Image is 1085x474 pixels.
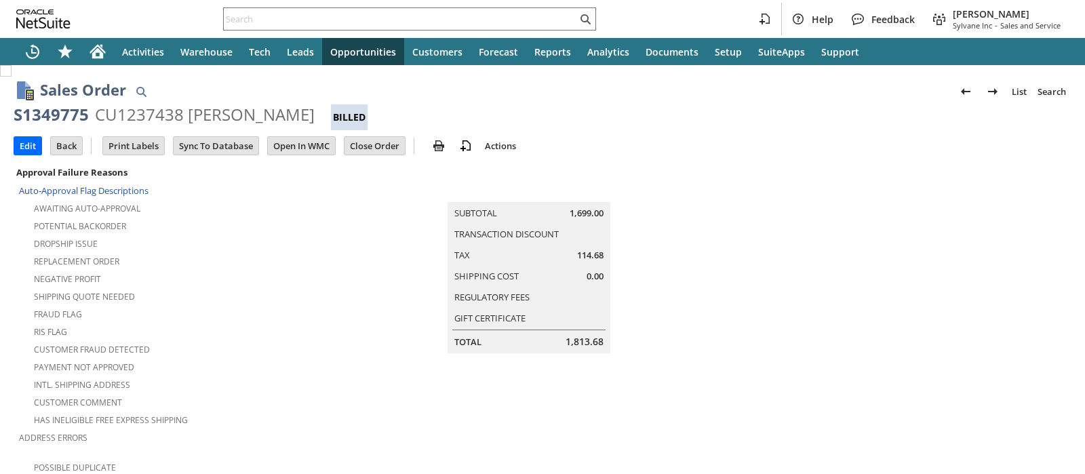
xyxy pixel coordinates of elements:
a: Forecast [471,38,526,65]
span: Reports [534,45,571,58]
a: Total [454,336,481,348]
span: Feedback [871,13,915,26]
span: 1,699.00 [570,207,604,220]
span: Sales and Service [1000,20,1061,31]
span: [PERSON_NAME] [953,7,1061,20]
img: print.svg [431,138,447,154]
div: CU1237438 [PERSON_NAME] [95,104,315,125]
a: Customer Comment [34,397,122,408]
a: Has Ineligible Free Express Shipping [34,414,188,426]
a: Analytics [579,38,637,65]
a: Tax [454,249,470,261]
a: Gift Certificate [454,312,526,324]
a: Auto-Approval Flag Descriptions [19,184,149,197]
a: Dropship Issue [34,238,98,250]
a: Reports [526,38,579,65]
span: Activities [122,45,164,58]
span: Forecast [479,45,518,58]
span: Sylvane Inc [953,20,992,31]
h1: Sales Order [40,79,126,101]
img: Next [985,83,1001,100]
a: Recent Records [16,38,49,65]
a: Regulatory Fees [454,291,530,303]
a: Replacement Order [34,256,119,267]
input: Sync To Database [174,137,258,155]
span: Leads [287,45,314,58]
span: Support [821,45,859,58]
input: Open In WMC [268,137,335,155]
a: Home [81,38,114,65]
div: Billed [331,104,368,130]
a: RIS flag [34,326,67,338]
a: Activities [114,38,172,65]
svg: Home [90,43,106,60]
a: Customers [404,38,471,65]
input: Print Labels [103,137,164,155]
input: Back [51,137,82,155]
a: Shipping Cost [454,270,519,282]
a: Opportunities [322,38,404,65]
img: Previous [958,83,974,100]
span: 0.00 [587,270,604,283]
span: 114.68 [577,249,604,262]
a: Shipping Quote Needed [34,291,135,302]
a: Subtotal [454,207,497,219]
span: Setup [715,45,742,58]
span: Opportunities [330,45,396,58]
span: Customers [412,45,462,58]
img: Quick Find [133,83,149,100]
a: Potential Backorder [34,220,126,232]
a: Possible Duplicate [34,462,116,473]
span: 1,813.68 [566,335,604,349]
span: SuiteApps [758,45,805,58]
a: Warehouse [172,38,241,65]
a: Tech [241,38,279,65]
caption: Summary [448,180,610,202]
span: Documents [646,45,698,58]
a: Awaiting Auto-Approval [34,203,140,214]
svg: logo [16,9,71,28]
span: Help [812,13,833,26]
input: Edit [14,137,41,155]
a: Payment not approved [34,361,134,373]
svg: Search [577,11,593,27]
a: Address Errors [19,432,87,443]
a: Documents [637,38,707,65]
a: SuiteApps [750,38,813,65]
a: List [1006,81,1032,102]
span: Analytics [587,45,629,58]
svg: Recent Records [24,43,41,60]
span: Tech [249,45,271,58]
a: Support [813,38,867,65]
div: Shortcuts [49,38,81,65]
input: Search [224,11,577,27]
img: add-record.svg [458,138,474,154]
a: Setup [707,38,750,65]
a: Negative Profit [34,273,101,285]
div: S1349775 [14,104,89,125]
a: Actions [479,140,521,152]
svg: Shortcuts [57,43,73,60]
a: Transaction Discount [454,228,559,240]
span: Warehouse [180,45,233,58]
a: Leads [279,38,322,65]
a: Customer Fraud Detected [34,344,150,355]
span: - [995,20,998,31]
input: Close Order [344,137,405,155]
div: Approval Failure Reasons [14,163,349,181]
a: Fraud Flag [34,309,82,320]
a: Search [1032,81,1071,102]
a: Intl. Shipping Address [34,379,130,391]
